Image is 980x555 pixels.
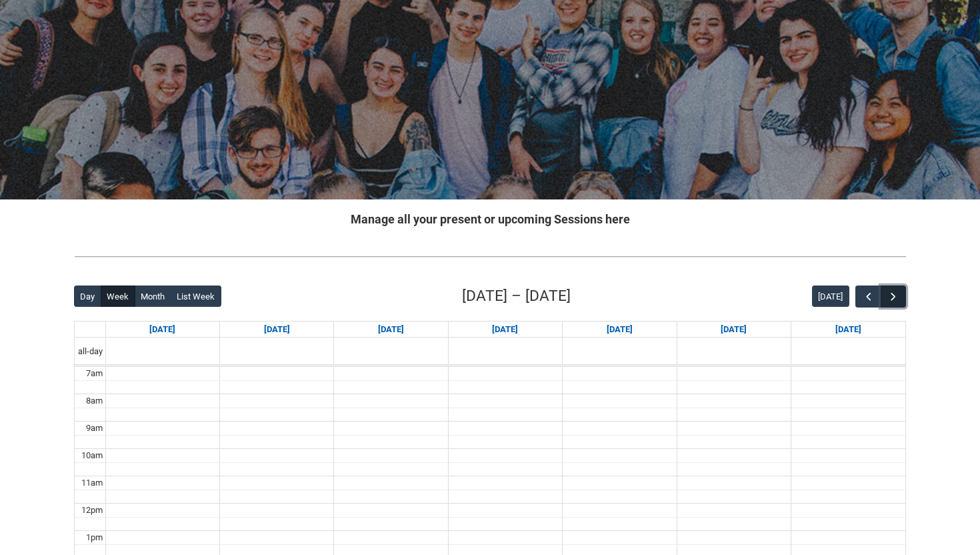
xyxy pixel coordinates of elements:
[74,249,906,263] img: REDU_GREY_LINE
[135,286,171,307] button: Month
[855,286,881,308] button: Previous Week
[833,322,864,338] a: Go to August 30, 2025
[79,504,105,517] div: 12pm
[75,345,105,358] span: all-day
[604,322,635,338] a: Go to August 28, 2025
[489,322,521,338] a: Go to August 27, 2025
[375,322,407,338] a: Go to August 26, 2025
[79,476,105,490] div: 11am
[718,322,749,338] a: Go to August 29, 2025
[147,322,178,338] a: Go to August 24, 2025
[83,367,105,380] div: 7am
[881,286,906,308] button: Next Week
[83,394,105,408] div: 8am
[261,322,293,338] a: Go to August 25, 2025
[83,531,105,544] div: 1pm
[812,286,849,307] button: [DATE]
[74,286,101,307] button: Day
[83,422,105,435] div: 9am
[462,285,571,308] h2: [DATE] – [DATE]
[171,286,221,307] button: List Week
[79,449,105,462] div: 10am
[101,286,135,307] button: Week
[74,210,906,228] h2: Manage all your present or upcoming Sessions here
